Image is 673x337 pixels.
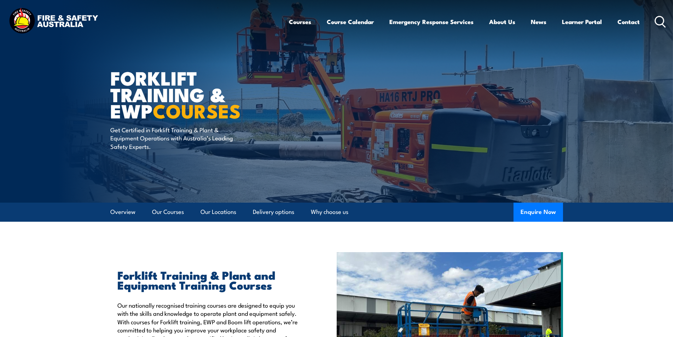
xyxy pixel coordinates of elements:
a: Why choose us [311,203,348,221]
a: Learner Portal [562,12,602,31]
p: Get Certified in Forklift Training & Plant & Equipment Operations with Australia’s Leading Safety... [110,126,239,150]
a: Emergency Response Services [389,12,474,31]
a: Delivery options [253,203,294,221]
a: Our Locations [201,203,236,221]
a: About Us [489,12,515,31]
a: News [531,12,546,31]
h2: Forklift Training & Plant and Equipment Training Courses [117,270,304,290]
a: Our Courses [152,203,184,221]
a: Courses [289,12,311,31]
a: Course Calendar [327,12,374,31]
strong: COURSES [153,95,241,125]
h1: Forklift Training & EWP [110,69,285,119]
a: Contact [617,12,640,31]
a: Overview [110,203,135,221]
button: Enquire Now [514,203,563,222]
